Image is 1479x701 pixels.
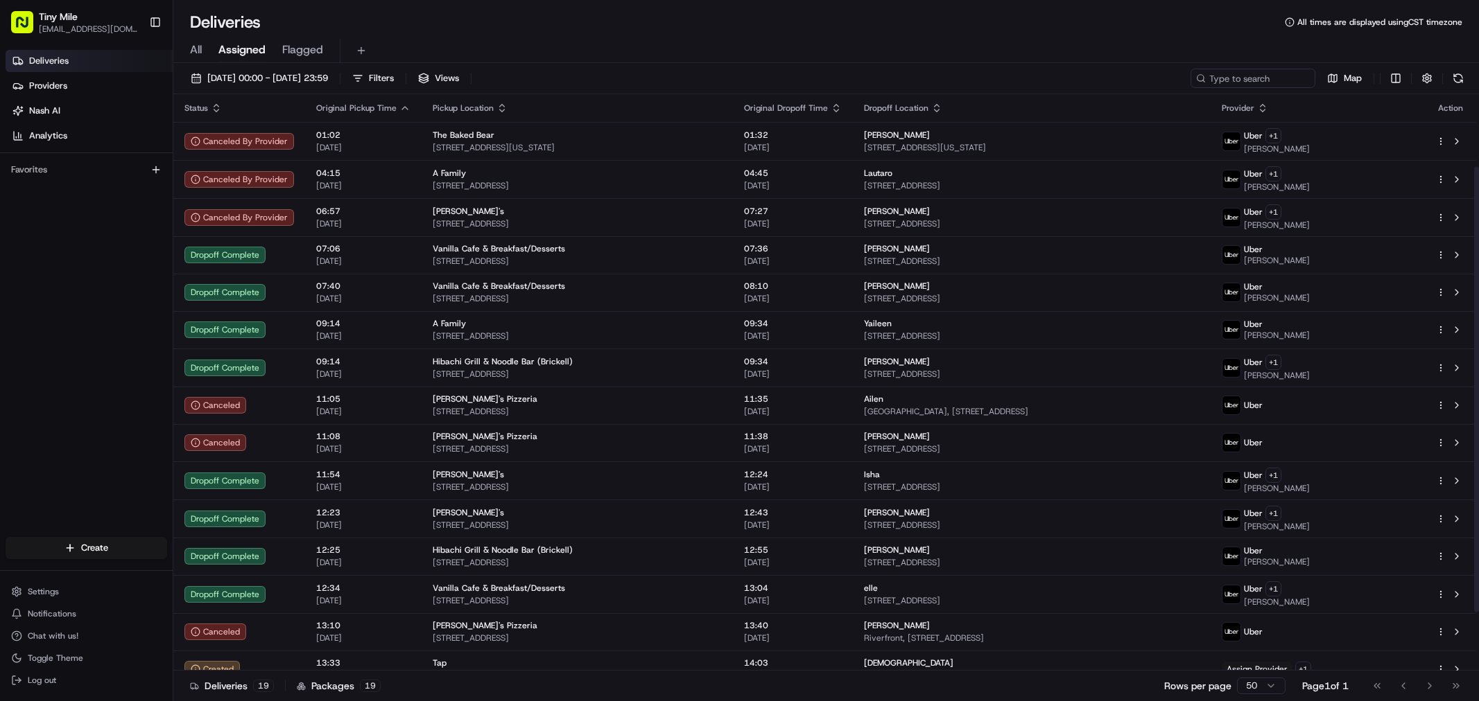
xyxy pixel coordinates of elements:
[433,657,447,668] span: Tap
[864,369,1200,380] span: [STREET_ADDRESS]
[1265,166,1281,181] button: +1
[433,130,494,141] span: The Baked Bear
[28,630,78,641] span: Chat with us!
[433,393,537,405] span: [PERSON_NAME]'s Pizzeria
[744,507,842,518] span: 12:43
[1244,357,1263,368] span: Uber
[1244,130,1263,141] span: Uber
[316,431,410,442] span: 11:08
[744,103,828,114] span: Original Dropoff Time
[1222,321,1240,339] img: uber-new-logo.jpeg
[1244,206,1263,218] span: Uber
[316,243,410,254] span: 07:06
[1222,585,1240,603] img: uber-new-logo.jpeg
[864,469,880,480] span: Isha
[316,180,410,191] span: [DATE]
[282,42,323,58] span: Flagged
[864,281,930,292] span: [PERSON_NAME]
[433,620,537,631] span: [PERSON_NAME]'s Pizzeria
[316,356,410,367] span: 09:14
[433,318,466,329] span: A Family
[1344,72,1362,85] span: Map
[1244,292,1310,303] span: [PERSON_NAME]
[184,623,246,640] div: Canceled
[316,330,410,341] span: [DATE]
[6,582,167,601] button: Settings
[1244,596,1310,607] span: [PERSON_NAME]
[1191,69,1315,88] input: Type to search
[744,393,842,405] span: 11:35
[1244,181,1310,193] span: [PERSON_NAME]
[29,105,60,117] span: Nash AI
[433,206,504,217] span: [PERSON_NAME]'s
[1244,583,1263,594] span: Uber
[316,583,410,594] span: 12:34
[28,608,76,619] span: Notifications
[316,481,410,493] span: [DATE]
[1244,556,1310,567] span: [PERSON_NAME]
[744,318,842,329] span: 09:34
[864,356,930,367] span: [PERSON_NAME]
[744,632,842,644] span: [DATE]
[744,256,842,267] span: [DATE]
[1265,128,1281,143] button: +1
[316,103,397,114] span: Original Pickup Time
[184,661,240,677] div: Created
[6,6,144,39] button: Tiny Mile[EMAIL_ADDRESS][DOMAIN_NAME]
[218,42,266,58] span: Assigned
[1244,521,1310,532] span: [PERSON_NAME]
[316,620,410,631] span: 13:10
[316,595,410,606] span: [DATE]
[744,130,842,141] span: 01:32
[253,680,274,692] div: 19
[864,443,1200,454] span: [STREET_ADDRESS]
[1244,255,1310,266] span: [PERSON_NAME]
[316,206,410,217] span: 06:57
[433,243,565,254] span: Vanilla Cafe & Breakfast/Desserts
[433,431,537,442] span: [PERSON_NAME]'s Pizzeria
[435,72,459,85] span: Views
[1265,581,1281,596] button: +1
[433,281,565,292] span: Vanilla Cafe & Breakfast/Desserts
[316,393,410,405] span: 11:05
[864,393,883,405] span: Ailen
[1244,483,1310,494] span: [PERSON_NAME]
[6,100,173,122] a: Nash AI
[316,369,410,380] span: [DATE]
[184,171,294,188] button: Canceled By Provider
[184,133,294,150] div: Canceled By Provider
[6,75,173,97] a: Providers
[316,469,410,480] span: 11:54
[1297,17,1462,28] span: All times are displayed using CST timezone
[1222,472,1240,490] img: uber-new-logo.jpeg
[1244,244,1263,255] span: Uber
[1222,662,1292,677] span: Assign Provider
[39,24,138,35] button: [EMAIL_ADDRESS][DOMAIN_NAME]
[1244,437,1263,448] span: Uber
[39,10,78,24] span: Tiny Mile
[864,620,930,631] span: [PERSON_NAME]
[1222,103,1254,114] span: Provider
[864,103,928,114] span: Dropoff Location
[744,557,842,568] span: [DATE]
[744,583,842,594] span: 13:04
[744,431,842,442] span: 11:38
[744,469,842,480] span: 12:24
[744,293,842,304] span: [DATE]
[744,544,842,556] span: 12:55
[29,130,67,142] span: Analytics
[433,632,722,644] span: [STREET_ADDRESS]
[184,103,208,114] span: Status
[433,256,722,267] span: [STREET_ADDRESS]
[1222,434,1240,452] img: uber-new-logo.jpeg
[1222,246,1240,264] img: uber-new-logo.jpeg
[433,293,722,304] span: [STREET_ADDRESS]
[184,397,246,414] button: Canceled
[744,281,842,292] span: 08:10
[864,243,930,254] span: [PERSON_NAME]
[744,520,842,531] span: [DATE]
[864,180,1200,191] span: [STREET_ADDRESS]
[316,657,410,668] span: 13:33
[744,657,842,668] span: 14:03
[1244,370,1310,381] span: [PERSON_NAME]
